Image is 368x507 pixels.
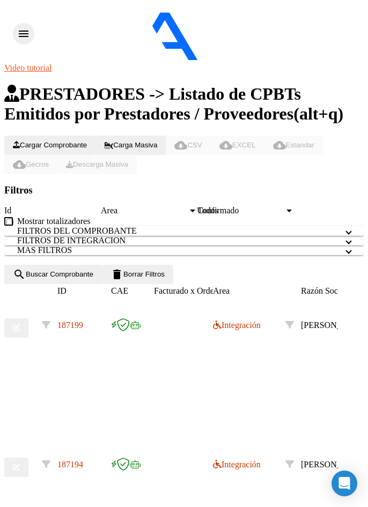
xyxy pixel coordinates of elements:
[219,141,256,149] span: EXCEL
[154,286,231,295] span: Facturado x Orden De
[273,141,314,149] span: Estandar
[111,284,154,298] datatable-header-cell: CAE
[4,63,51,72] a: Video tutorial
[4,136,95,155] button: Cargar Comprobante
[95,136,166,155] button: Carga Masiva
[102,265,173,284] button: Borrar Filtros
[213,320,261,330] span: Integración
[264,136,323,155] button: Estandar
[4,226,364,236] mat-expansion-panel-header: FILTROS DEL COMPROBANTE
[197,206,218,215] span: Todos
[4,84,301,123] span: PRESTADORES -> Listado de CPBTs Emitidos por Prestadores / Proveedores
[174,141,202,149] span: CSV
[166,136,210,155] button: CSV
[332,471,357,496] div: Open Intercom Messenger
[4,155,57,174] button: Gecros
[6,219,13,226] input: Mostrar totalizadores
[57,286,67,295] span: ID
[273,139,286,152] mat-icon: cloud_download
[219,139,232,152] mat-icon: cloud_download
[213,284,285,298] datatable-header-cell: Area
[13,141,87,149] span: Cargar Comprobante
[17,245,338,255] mat-panel-title: MAS FILTROS
[213,286,230,295] span: Area
[57,284,111,298] datatable-header-cell: ID
[104,141,157,149] span: Carga Masiva
[111,270,165,278] span: Borrar Filtros
[57,320,83,330] span: 187199
[4,265,102,284] button: Buscar Comprobante
[57,159,137,168] app-download-masive: Descarga masiva de comprobantes (adjuntos)
[13,270,93,278] span: Buscar Comprobante
[17,27,30,40] mat-icon: menu
[17,217,90,226] span: Mostrar totalizadores
[111,268,123,281] mat-icon: delete
[13,268,26,281] mat-icon: search
[154,284,213,298] datatable-header-cell: Facturado x Orden De
[213,460,261,469] span: Integración
[13,158,26,171] mat-icon: cloud_download
[111,286,128,295] span: CAE
[4,184,364,196] h3: Filtros
[57,460,83,469] span: 187194
[57,155,137,174] button: Descarga Masiva
[211,136,264,155] button: EXCEL
[66,160,128,168] span: Descarga Masiva
[101,206,188,215] span: Area
[34,4,289,61] img: Logo SAAS
[17,226,338,236] mat-panel-title: FILTROS DEL COMPROBANTE
[301,286,347,295] span: Razón Social
[4,245,364,255] mat-expansion-panel-header: MAS FILTROS
[293,104,343,123] span: (alt+q)
[174,139,187,152] mat-icon: cloud_download
[4,236,364,245] mat-expansion-panel-header: FILTROS DE INTEGRACION
[17,236,338,245] mat-panel-title: FILTROS DE INTEGRACION
[13,160,49,168] span: Gecros
[289,54,314,63] span: ospepri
